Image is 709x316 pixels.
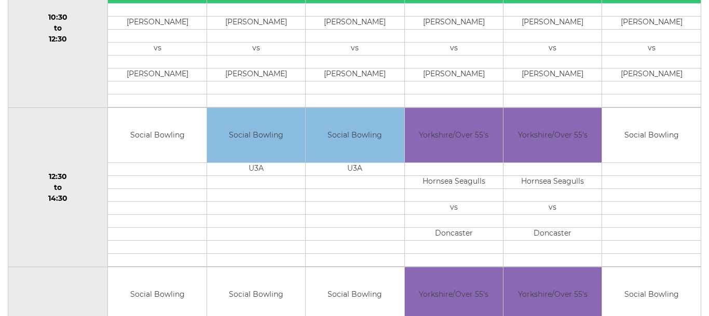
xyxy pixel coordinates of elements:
[602,17,701,30] td: [PERSON_NAME]
[207,17,305,30] td: [PERSON_NAME]
[207,108,305,162] td: Social Bowling
[108,17,206,30] td: [PERSON_NAME]
[602,68,701,81] td: [PERSON_NAME]
[108,108,206,162] td: Social Bowling
[405,68,503,81] td: [PERSON_NAME]
[405,43,503,56] td: vs
[405,175,503,188] td: Hornsea Seagulls
[405,201,503,214] td: vs
[8,108,108,267] td: 12:30 to 14:30
[405,17,503,30] td: [PERSON_NAME]
[503,68,602,81] td: [PERSON_NAME]
[306,43,404,56] td: vs
[207,68,305,81] td: [PERSON_NAME]
[503,108,602,162] td: Yorkshire/Over 55's
[602,108,701,162] td: Social Bowling
[108,43,206,56] td: vs
[602,43,701,56] td: vs
[405,227,503,240] td: Doncaster
[503,227,602,240] td: Doncaster
[503,175,602,188] td: Hornsea Seagulls
[503,201,602,214] td: vs
[207,43,305,56] td: vs
[207,162,305,175] td: U3A
[503,17,602,30] td: [PERSON_NAME]
[108,68,206,81] td: [PERSON_NAME]
[306,68,404,81] td: [PERSON_NAME]
[405,108,503,162] td: Yorkshire/Over 55's
[503,43,602,56] td: vs
[306,108,404,162] td: Social Bowling
[306,17,404,30] td: [PERSON_NAME]
[306,162,404,175] td: U3A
